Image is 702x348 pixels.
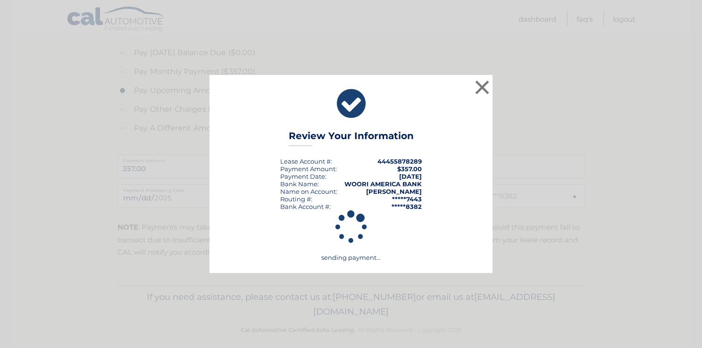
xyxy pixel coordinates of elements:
[280,180,319,188] div: Bank Name:
[280,157,332,165] div: Lease Account #:
[280,203,331,210] div: Bank Account #:
[280,165,337,173] div: Payment Amount:
[280,173,326,180] div: :
[280,188,337,195] div: Name on Account:
[397,165,422,173] span: $357.00
[344,180,422,188] strong: WOORI AMERICA BANK
[289,130,414,147] h3: Review Your Information
[377,157,422,165] strong: 44455878289
[366,188,422,195] strong: [PERSON_NAME]
[221,210,481,261] div: sending payment...
[473,78,492,97] button: ×
[280,195,312,203] div: Routing #:
[280,173,325,180] span: Payment Date
[399,173,422,180] span: [DATE]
